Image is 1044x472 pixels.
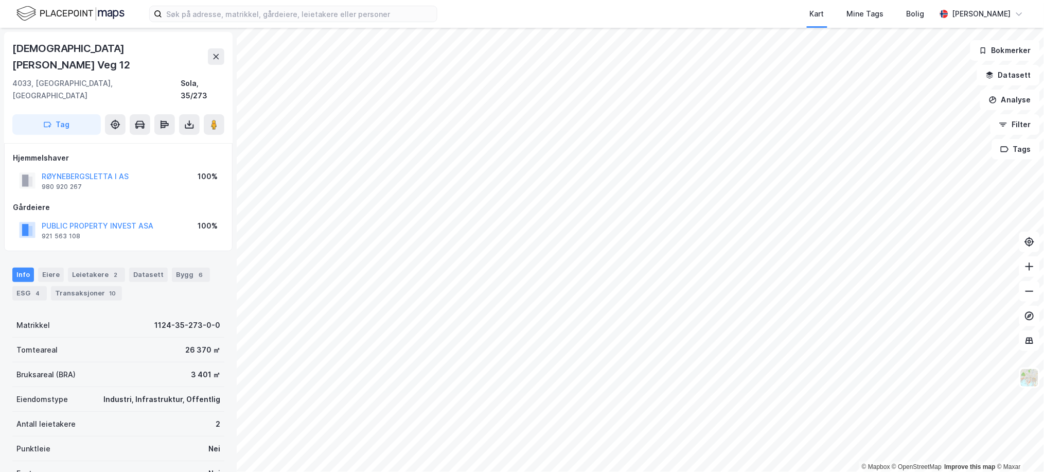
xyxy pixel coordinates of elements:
div: Hjemmelshaver [13,152,224,164]
div: 4033, [GEOGRAPHIC_DATA], [GEOGRAPHIC_DATA] [12,77,181,102]
img: Z [1020,368,1039,388]
div: Antall leietakere [16,418,76,430]
div: 980 920 267 [42,183,82,191]
button: Datasett [977,65,1040,85]
div: Datasett [129,268,168,282]
div: 3 401 ㎡ [191,369,220,381]
div: ESG [12,286,47,301]
div: Tomteareal [16,344,58,356]
button: Tags [992,139,1040,160]
div: Bolig [907,8,925,20]
div: 100% [198,220,218,232]
div: [PERSON_NAME] [952,8,1011,20]
div: Gårdeiere [13,201,224,214]
a: Mapbox [862,463,890,470]
div: Bygg [172,268,210,282]
button: Filter [990,114,1040,135]
div: Industri, Infrastruktur, Offentlig [103,393,220,406]
div: Leietakere [68,268,125,282]
input: Søk på adresse, matrikkel, gårdeiere, leietakere eller personer [162,6,437,22]
button: Bokmerker [970,40,1040,61]
div: Nei [208,443,220,455]
iframe: Chat Widget [993,423,1044,472]
div: [DEMOGRAPHIC_DATA][PERSON_NAME] Veg 12 [12,40,208,73]
div: Eiendomstype [16,393,68,406]
div: Kart [810,8,824,20]
div: Matrikkel [16,319,50,331]
div: 2 [111,270,121,280]
a: OpenStreetMap [892,463,942,470]
div: 4 [32,288,43,299]
div: 6 [196,270,206,280]
a: Improve this map [945,463,996,470]
button: Tag [12,114,101,135]
div: Sola, 35/273 [181,77,224,102]
div: Kontrollprogram for chat [993,423,1044,472]
div: Bruksareal (BRA) [16,369,76,381]
div: 10 [107,288,118,299]
div: 1124-35-273-0-0 [154,319,220,331]
div: Punktleie [16,443,50,455]
div: 921 563 108 [42,232,80,240]
div: 100% [198,170,218,183]
div: 26 370 ㎡ [185,344,220,356]
div: Info [12,268,34,282]
div: 2 [216,418,220,430]
div: Transaksjoner [51,286,122,301]
div: Eiere [38,268,64,282]
button: Analyse [980,90,1040,110]
div: Mine Tags [847,8,884,20]
img: logo.f888ab2527a4732fd821a326f86c7f29.svg [16,5,125,23]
